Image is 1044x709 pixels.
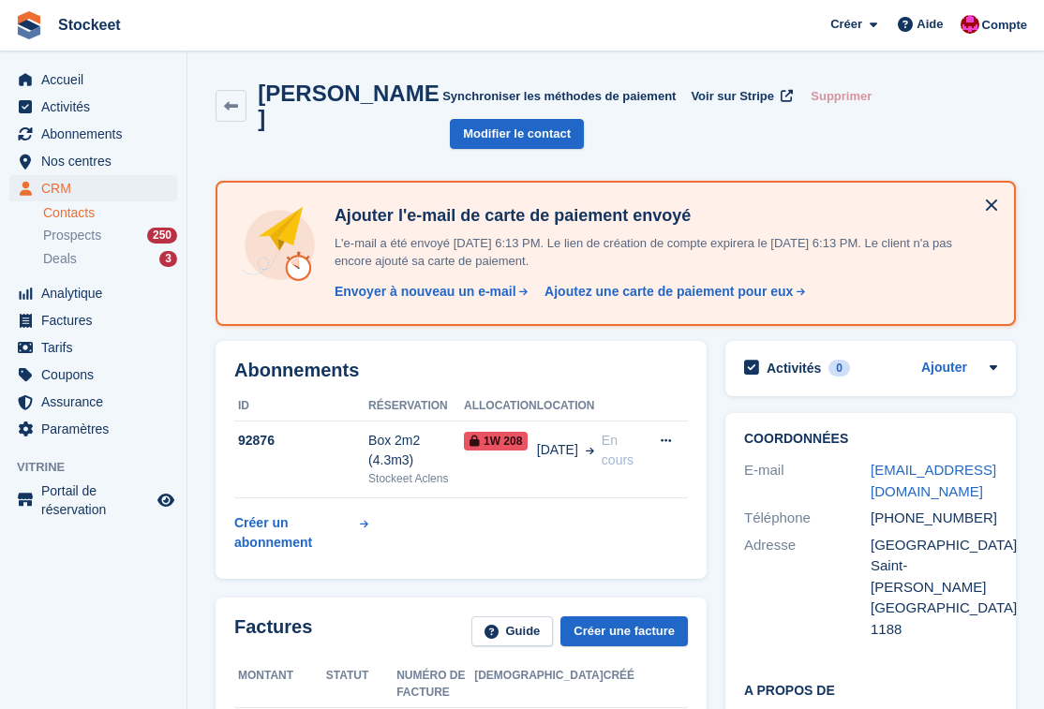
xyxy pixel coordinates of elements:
[234,391,368,421] th: ID
[744,680,997,699] h2: A propos de
[537,440,578,460] span: [DATE]
[368,431,464,470] div: Box 2m2 (4.3m3)
[41,280,154,306] span: Analytique
[234,431,368,451] div: 92876
[43,250,77,268] span: Deals
[43,226,177,245] a: Prospects 250
[961,15,979,34] img: Valentin BURDET
[234,506,368,560] a: Créer un abonnement
[871,462,996,499] a: [EMAIL_ADDRESS][DOMAIN_NAME]
[9,362,177,388] a: menu
[41,94,154,120] span: Activités
[871,598,997,619] div: [GEOGRAPHIC_DATA]
[159,251,177,267] div: 3
[41,389,154,415] span: Assurance
[9,121,177,147] a: menu
[234,360,688,381] h2: Abonnements
[327,205,992,227] h4: Ajouter l'e-mail de carte de paiement envoyé
[9,66,177,93] a: menu
[828,360,850,377] div: 0
[871,508,997,529] div: [PHONE_NUMBER]
[9,148,177,174] a: menu
[602,433,634,467] span: En cours
[41,148,154,174] span: Nos centres
[335,282,516,302] div: Envoyer à nouveau un e-mail
[544,282,793,302] div: Ajoutez une carte de paiement pour eux
[871,555,997,598] div: Saint-[PERSON_NAME]
[560,616,688,647] a: Créer une facture
[744,535,871,641] div: Adresse
[258,81,442,131] h2: [PERSON_NAME]
[51,9,128,40] a: Stockeet
[41,175,154,201] span: CRM
[327,234,992,271] p: L'e-mail a été envoyé [DATE] 6:13 PM. Le lien de création de compte expirera le [DATE] 6:13 PM. L...
[744,432,997,447] h2: Coordonnées
[871,535,997,556] div: [GEOGRAPHIC_DATA]
[691,87,774,106] span: Voir sur Stripe
[474,661,604,708] th: [DEMOGRAPHIC_DATA]
[871,619,997,641] div: 1188
[234,616,312,647] h2: Factures
[471,616,554,647] a: Guide
[917,15,943,34] span: Aide
[234,661,326,708] th: Montant
[9,416,177,442] a: menu
[368,470,464,487] div: Stockeet Aclens
[41,307,154,333] span: Factures
[9,94,177,120] a: menu
[9,280,177,306] a: menu
[683,81,796,111] a: Voir sur Stripe
[442,81,676,111] button: Synchroniser les méthodes de paiement
[155,489,177,511] a: Boutique d'aperçu
[9,389,177,415] a: menu
[234,513,356,553] div: Créer un abonnement
[368,391,464,421] th: Réservation
[744,508,871,529] div: Téléphone
[9,334,177,361] a: menu
[537,282,807,302] a: Ajoutez une carte de paiement pour eux
[830,15,862,34] span: Créer
[744,460,871,502] div: E-mail
[43,249,177,269] a: Deals 3
[464,432,528,451] span: 1W 208
[43,227,101,244] span: Prospects
[803,81,879,111] button: Supprimer
[537,391,649,421] th: Location
[396,661,474,708] th: Numéro de facture
[464,391,537,421] th: Allocation
[450,119,584,150] a: Modifier le contact
[9,481,177,519] a: menu
[604,661,649,708] th: Créé
[41,66,154,93] span: Accueil
[15,11,43,39] img: stora-icon-8386f47178a22dfd0bd8f6a31ec36ba5ce8667c1dd55bd0f319d3a0aa187defe.svg
[41,121,154,147] span: Abonnements
[9,175,177,201] a: menu
[767,360,821,377] h2: Activités
[43,204,177,222] a: Contacts
[982,16,1027,35] span: Compte
[240,205,320,285] img: add-payment-card-4dbda4983b697a7845d177d07a5d71e8a16f1ec00487972de202a45f1e8132f5.svg
[41,416,154,442] span: Paramètres
[41,362,154,388] span: Coupons
[326,661,396,708] th: Statut
[921,358,967,379] a: Ajouter
[41,334,154,361] span: Tarifs
[9,307,177,333] a: menu
[41,481,154,519] span: Portail de réservation
[17,458,186,477] span: Vitrine
[147,228,177,244] div: 250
